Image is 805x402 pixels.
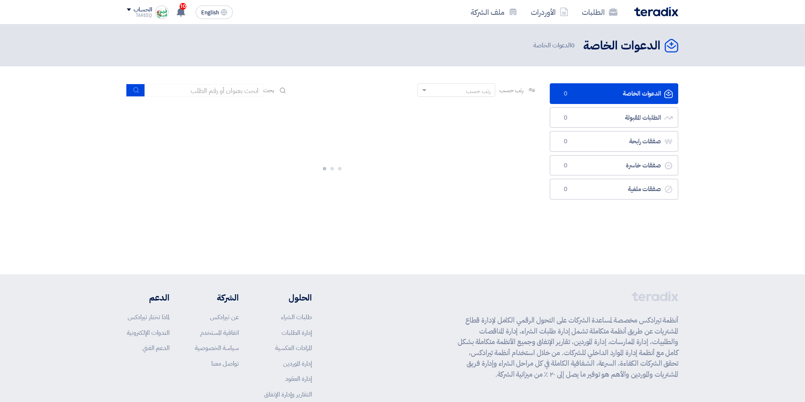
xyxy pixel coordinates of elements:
[196,5,233,19] button: English
[195,343,239,353] a: سياسة الخصوصية
[464,2,524,22] a: ملف الشركة
[575,2,624,22] a: الطلبات
[550,179,678,200] a: صفقات ملغية0
[533,41,576,50] span: الدعوات الخاصة
[524,2,575,22] a: الأوردرات
[550,107,678,128] a: الطلبات المقبولة0
[560,185,570,194] span: 0
[281,328,312,337] a: إدارة الطلبات
[550,131,678,152] a: صفقات رابحة0
[127,13,152,18] div: TAREEQ
[128,312,169,322] a: لماذا تختار تيرادكس
[634,7,678,16] img: Teradix logo
[275,343,312,353] a: المزادات العكسية
[550,155,678,176] a: صفقات خاسرة0
[127,291,169,304] li: الدعم
[583,38,660,54] h2: الدعوات الخاصة
[458,315,678,380] p: أنظمة تيرادكس مخصصة لمساعدة الشركات على التحول الرقمي الكامل لإدارة قطاع المشتريات عن طريق أنظمة ...
[281,312,312,322] a: طلبات الشراء
[145,84,263,97] input: ابحث بعنوان أو رقم الطلب
[283,359,312,368] a: إدارة الموردين
[142,343,169,353] a: الدعم الفني
[180,3,186,10] span: 10
[127,328,169,337] a: الندوات الإلكترونية
[560,161,570,170] span: 0
[571,41,575,50] span: 0
[134,6,152,14] div: الحساب
[264,390,312,399] a: التقارير وإدارة الإنفاق
[195,291,239,304] li: الشركة
[560,137,570,146] span: 0
[155,5,169,19] img: Screenshot___1727703618088.png
[560,90,570,98] span: 0
[560,114,570,122] span: 0
[264,291,312,304] li: الحلول
[466,87,491,96] div: رتب حسب
[211,359,239,368] a: تواصل معنا
[285,374,312,383] a: إدارة العقود
[499,86,524,95] span: رتب حسب
[201,10,219,16] span: English
[210,312,239,322] a: عن تيرادكس
[550,83,678,104] a: الدعوات الخاصة0
[200,328,239,337] a: اتفاقية المستخدم
[263,86,274,95] span: بحث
